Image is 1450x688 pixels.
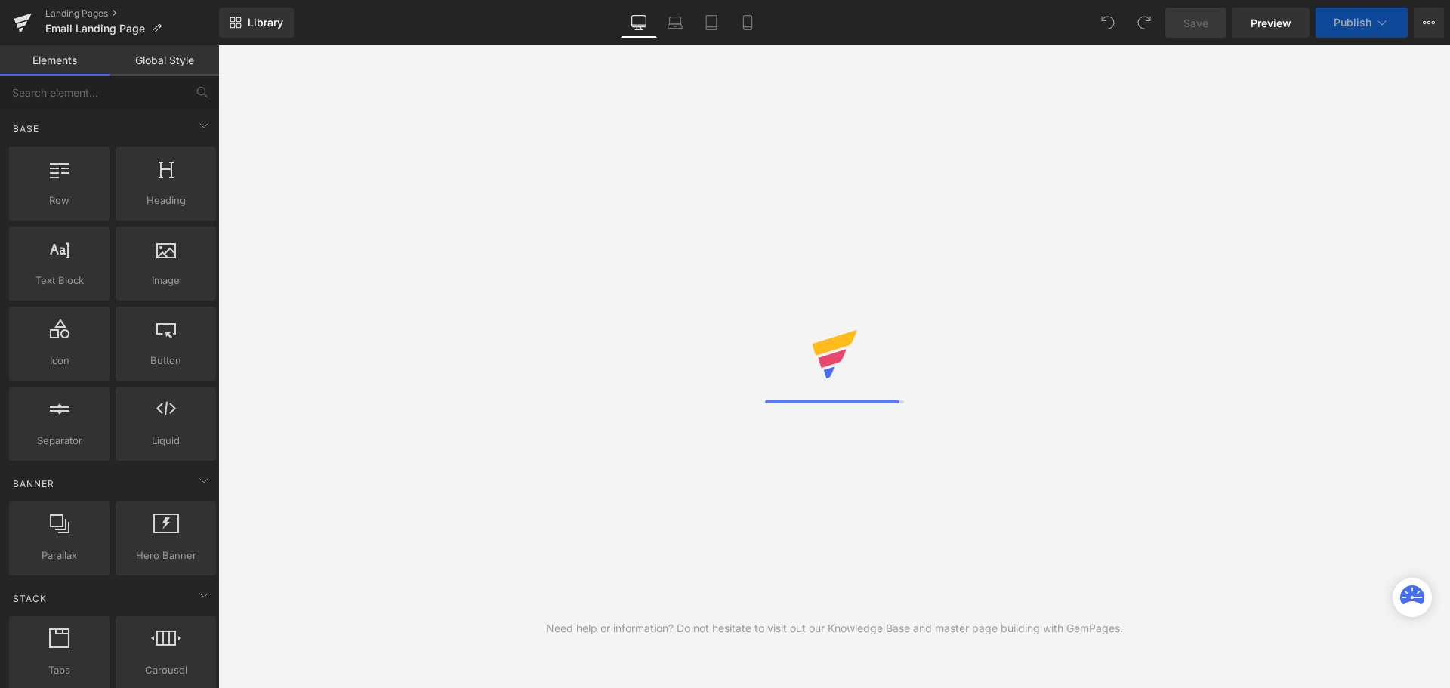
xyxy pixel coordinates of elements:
button: More [1414,8,1444,38]
a: New Library [219,8,294,38]
span: Preview [1251,15,1291,31]
span: Carousel [120,662,211,678]
span: Liquid [120,433,211,449]
span: Row [14,193,105,208]
span: Heading [120,193,211,208]
span: Text Block [14,273,105,288]
span: Base [11,122,41,136]
span: Email Landing Page [45,23,145,35]
a: Landing Pages [45,8,219,20]
a: Global Style [110,45,219,76]
a: Mobile [730,8,766,38]
span: Library [248,16,283,29]
button: Undo [1093,8,1123,38]
span: Stack [11,591,48,606]
a: Laptop [657,8,693,38]
span: Tabs [14,662,105,678]
span: Hero Banner [120,548,211,563]
a: Desktop [621,8,657,38]
span: Button [120,353,211,369]
span: Banner [11,477,56,491]
span: Publish [1334,17,1371,29]
button: Publish [1316,8,1408,38]
span: Parallax [14,548,105,563]
button: Redo [1129,8,1159,38]
a: Preview [1232,8,1310,38]
span: Image [120,273,211,288]
a: Tablet [693,8,730,38]
span: Separator [14,433,105,449]
div: Need help or information? Do not hesitate to visit out our Knowledge Base and master page buildin... [546,620,1123,637]
span: Save [1183,15,1208,31]
span: Icon [14,353,105,369]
